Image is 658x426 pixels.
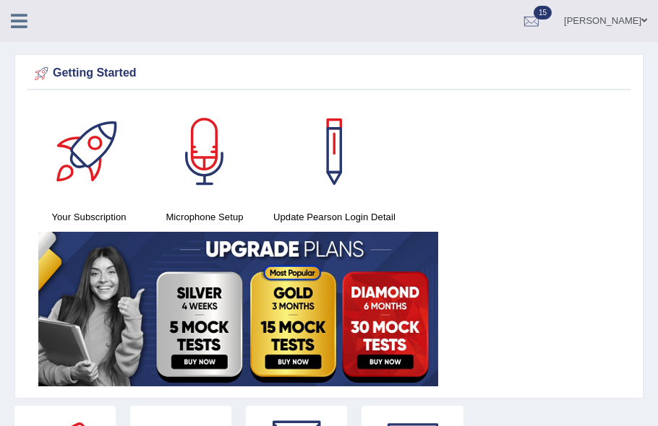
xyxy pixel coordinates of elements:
h4: Microphone Setup [154,209,255,225]
h4: Update Pearson Login Detail [270,209,399,225]
h4: Your Subscription [38,209,140,225]
img: small5.jpg [38,232,438,386]
div: Getting Started [31,63,627,84]
span: 15 [534,6,552,19]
